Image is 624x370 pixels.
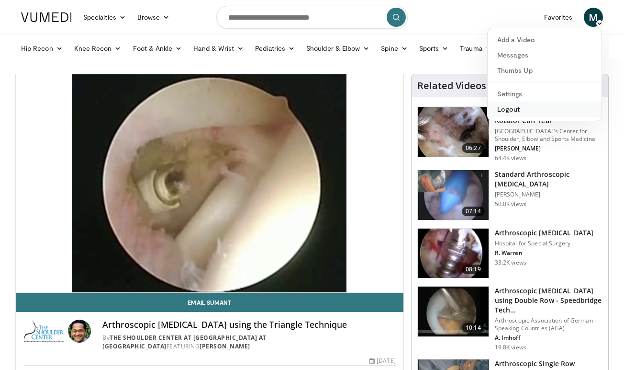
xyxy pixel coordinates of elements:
[488,32,602,47] a: Add a Video
[462,143,485,153] span: 06:27
[487,28,602,121] div: M
[21,12,72,22] img: VuMedi Logo
[418,287,489,336] img: 289923_0003_1.png.150x105_q85_crop-smart_upscale.jpg
[495,259,526,266] p: 33.2K views
[417,170,602,220] a: 07:14 Standard Arthroscopic [MEDICAL_DATA] [PERSON_NAME] 50.0K views
[68,320,91,343] img: Avatar
[495,317,602,332] p: Arthroscopic Association of German Speaking Countries (AGA)
[200,342,250,350] a: [PERSON_NAME]
[418,170,489,220] img: 38854_0000_3.png.150x105_q85_crop-smart_upscale.jpg
[417,80,486,92] h4: Related Videos
[495,344,526,351] p: 19.8K views
[495,334,602,342] p: A. Imhoff
[418,229,489,278] img: 10051_3.png.150x105_q85_crop-smart_upscale.jpg
[132,8,176,27] a: Browse
[216,6,408,29] input: Search topics, interventions
[462,265,485,274] span: 08:19
[418,107,489,157] img: 281021_0002_1.png.150x105_q85_crop-smart_upscale.jpg
[417,106,602,162] a: 06:27 Arthroscopic Repair of Massive Rotator Cuff Tear [GEOGRAPHIC_DATA]'s Center for Shoulder, E...
[495,145,602,152] p: [PERSON_NAME]
[495,191,602,198] p: [PERSON_NAME]
[462,323,485,333] span: 10:14
[488,102,602,117] a: Logout
[495,127,602,143] p: [GEOGRAPHIC_DATA]'s Center for Shoulder, Elbow and Sports Medicine
[15,39,68,58] a: Hip Recon
[375,39,413,58] a: Spine
[249,39,301,58] a: Pediatrics
[369,357,395,365] div: [DATE]
[102,334,267,350] a: The Shoulder Center at [GEOGRAPHIC_DATA] at [GEOGRAPHIC_DATA]
[538,8,578,27] a: Favorites
[495,228,594,238] h3: Arthroscopic [MEDICAL_DATA]
[413,39,455,58] a: Sports
[495,154,526,162] p: 64.4K views
[495,170,602,189] h3: Standard Arthroscopic [MEDICAL_DATA]
[417,228,602,279] a: 08:19 Arthroscopic [MEDICAL_DATA] Hospital for Special Surgery R. Warren 33.2K views
[23,320,64,343] img: The Shoulder Center at Baylor University Medical Center at Dallas
[127,39,188,58] a: Foot & Ankle
[454,39,498,58] a: Trauma
[488,63,602,78] a: Thumbs Up
[488,86,602,102] a: Settings
[495,240,594,247] p: Hospital for Special Surgery
[102,334,395,351] div: By FEATURING
[188,39,249,58] a: Hand & Wrist
[16,74,403,293] video-js: Video Player
[584,8,603,27] a: M
[488,47,602,63] a: Messages
[16,293,403,312] a: Email Sumant
[462,207,485,216] span: 07:14
[68,39,127,58] a: Knee Recon
[495,200,526,208] p: 50.0K views
[417,286,602,351] a: 10:14 Arthroscopic [MEDICAL_DATA] using Double Row - Speedbridge Tech… Arthroscopic Association o...
[78,8,132,27] a: Specialties
[495,249,594,257] p: R. Warren
[495,286,602,315] h3: Arthroscopic [MEDICAL_DATA] using Double Row - Speedbridge Tech…
[102,320,395,330] h4: Arthroscopic [MEDICAL_DATA] using the Triangle Technique
[301,39,375,58] a: Shoulder & Elbow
